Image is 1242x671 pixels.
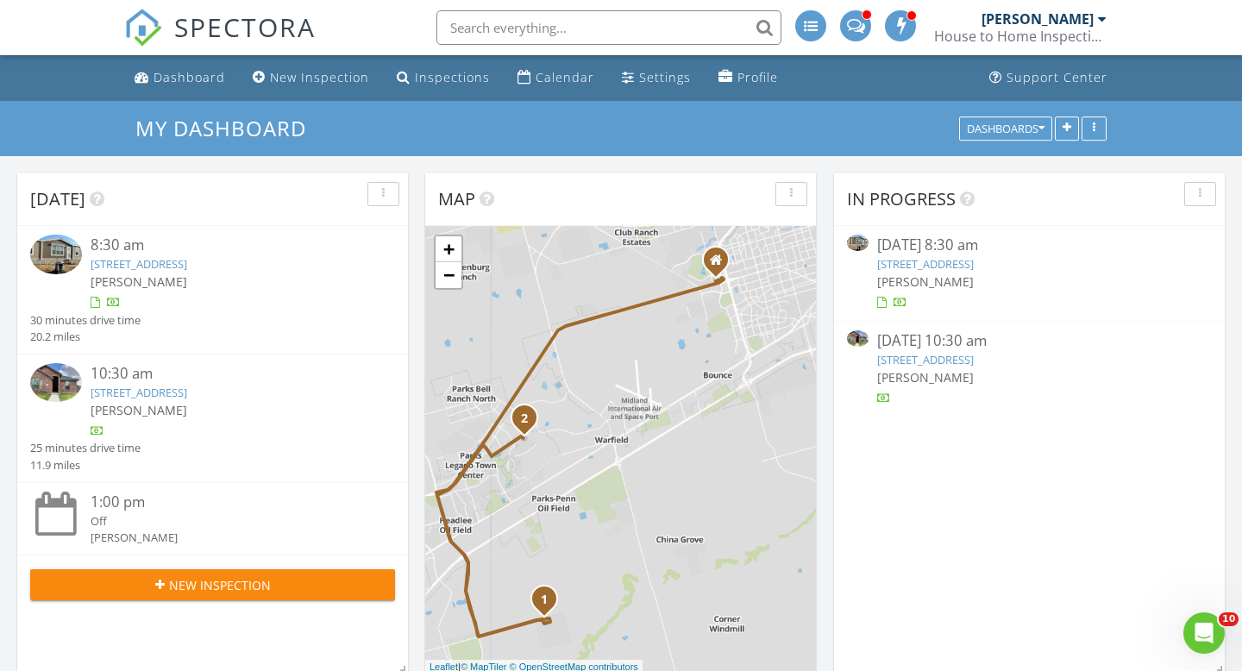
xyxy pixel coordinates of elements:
a: [STREET_ADDRESS] [91,385,187,400]
div: Calendar [536,69,594,85]
div: 8:30 am [91,235,364,256]
span: New Inspection [169,576,271,594]
div: New Inspection [270,69,369,85]
a: [STREET_ADDRESS] [91,256,187,272]
span: 10 [1219,612,1239,626]
a: Zoom out [436,262,461,288]
a: 10:30 am [STREET_ADDRESS] [PERSON_NAME] 25 minutes drive time 11.9 miles [30,363,395,473]
a: Inspections [390,62,497,94]
a: Settings [615,62,698,94]
span: [PERSON_NAME] [91,273,187,290]
a: 8:30 am [STREET_ADDRESS] [PERSON_NAME] 30 minutes drive time 20.2 miles [30,235,395,345]
div: 10:30 am [91,363,364,385]
i: 1 [541,594,548,606]
div: 5716 Greenridge, Midland TX 79707 [716,260,726,270]
button: New Inspection [30,569,395,600]
div: Profile [737,69,778,85]
div: [PERSON_NAME] [91,530,364,546]
div: 20.2 miles [30,329,141,345]
div: Settings [639,69,691,85]
img: The Best Home Inspection Software - Spectora [124,9,162,47]
span: SPECTORA [174,9,316,45]
a: Calendar [511,62,601,94]
div: 25 minutes drive time [30,440,141,456]
div: Support Center [1007,69,1107,85]
div: [DATE] 8:30 am [877,235,1182,256]
div: [DATE] 10:30 am [877,330,1182,352]
a: New Inspection [246,62,376,94]
a: My Dashboard [135,114,321,142]
img: 9352684%2Fcover_photos%2FiNDNAhGUhFQT6uXdthsd%2Fsmall.jpg [847,235,869,251]
div: 37 Devon Ct , Odessa, TX 79765 [524,417,535,428]
a: [DATE] 8:30 am [STREET_ADDRESS] [PERSON_NAME] [847,235,1212,311]
span: [PERSON_NAME] [91,402,187,418]
div: [PERSON_NAME] [982,10,1094,28]
div: Dashboard [154,69,225,85]
a: Zoom in [436,236,461,262]
i: 2 [521,413,528,425]
span: Map [438,187,475,210]
a: Profile [712,62,785,94]
div: Off [91,513,364,530]
div: 1:00 pm [91,492,364,513]
input: Search everything... [436,10,781,45]
a: Dashboard [128,62,232,94]
div: Dashboards [967,122,1044,135]
img: 9369341%2Fcover_photos%2FdUnAjpcHhkIZqvGgNCCS%2Fsmall.jpg [30,363,82,402]
div: 11.9 miles [30,457,141,473]
a: SPECTORA [124,23,316,60]
div: Inspections [415,69,490,85]
div: House to Home Inspection Services PLLC [934,28,1107,45]
span: In Progress [847,187,956,210]
img: 9352684%2Fcover_photos%2FiNDNAhGUhFQT6uXdthsd%2Fsmall.jpg [30,235,82,273]
button: Dashboards [959,116,1052,141]
span: [PERSON_NAME] [877,369,974,386]
span: [DATE] [30,187,85,210]
iframe: Intercom live chat [1183,612,1225,654]
div: 13804 W County Rd 171 , Odessa, TX 79766 [544,599,555,609]
img: 9369341%2Fcover_photos%2FdUnAjpcHhkIZqvGgNCCS%2Fsmall.jpg [847,330,869,347]
span: [PERSON_NAME] [877,273,974,290]
a: [STREET_ADDRESS] [877,256,974,272]
div: 30 minutes drive time [30,312,141,329]
a: [STREET_ADDRESS] [877,352,974,367]
a: [DATE] 10:30 am [STREET_ADDRESS] [PERSON_NAME] [847,330,1212,407]
a: Support Center [982,62,1114,94]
